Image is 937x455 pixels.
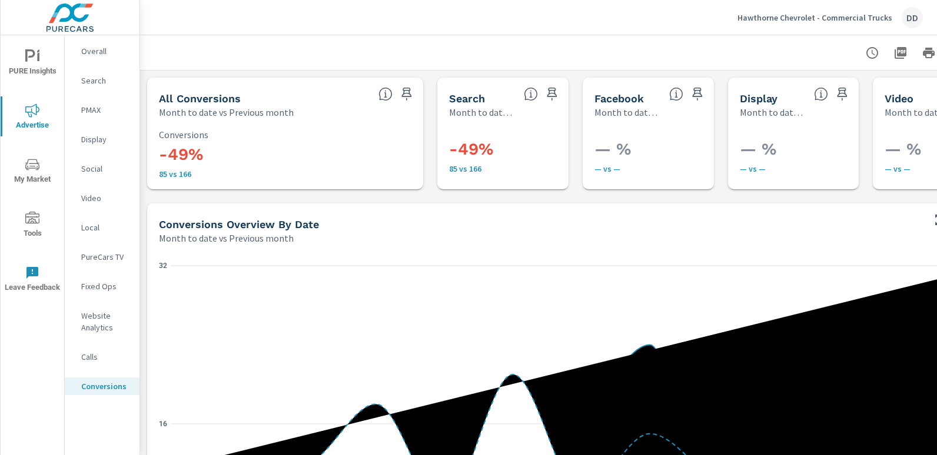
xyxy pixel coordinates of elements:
p: Social [81,163,130,175]
p: Month to date vs Previous month [159,105,294,119]
p: Fixed Ops [81,280,130,292]
p: Conversions [159,129,411,140]
div: Video [65,189,139,207]
span: Tools [4,212,61,240]
h5: All Conversions [159,92,241,105]
div: Conversions [65,377,139,395]
div: Local [65,219,139,236]
p: — vs — [740,164,895,173]
div: PMAX [65,101,139,119]
div: Overall [65,42,139,60]
h3: — % [740,139,895,159]
h5: Conversions Overview By Date [159,218,319,230]
h5: Search [449,92,485,105]
text: 32 [159,262,167,270]
span: All Conversions include Actions, Leads and Unmapped Conversions [378,87,393,101]
div: Calls [65,348,139,366]
h3: -49% [449,139,604,159]
div: DD [902,7,923,28]
p: — vs — [594,164,750,173]
div: Website Analytics [65,307,139,336]
span: Leave Feedback [4,266,61,295]
h3: -49% [159,145,411,165]
div: Search [65,72,139,89]
div: Display [65,131,139,148]
p: Search [81,75,130,86]
p: Calls [81,351,130,363]
span: Save this to your personalized report [543,85,561,103]
p: Conversions [81,380,130,392]
span: Save this to your personalized report [397,85,416,103]
span: Display Conversions include Actions, Leads and Unmapped Conversions [814,87,828,101]
h5: Video [885,92,913,105]
p: Overall [81,45,130,57]
p: PureCars TV [81,251,130,263]
p: Hawthorne Chevrolet - Commercial Trucks [737,12,892,23]
div: PureCars TV [65,248,139,266]
h5: Facebook [594,92,644,105]
span: Advertise [4,103,61,132]
div: Social [65,160,139,178]
span: All conversions reported from Facebook with duplicates filtered out [669,87,683,101]
p: 85 vs 166 [449,164,604,173]
div: nav menu [1,35,64,306]
span: PURE Insights [4,49,61,78]
p: Website Analytics [81,310,130,333]
h5: Display [740,92,777,105]
p: Month to date vs Previous month [594,105,660,119]
h3: — % [594,139,750,159]
p: Month to date vs Previous month [449,105,514,119]
p: 85 vs 166 [159,169,411,179]
p: Local [81,222,130,233]
p: PMAX [81,104,130,116]
div: Fixed Ops [65,277,139,295]
p: Display [81,133,130,145]
span: Save this to your personalized report [688,85,707,103]
text: 16 [159,420,167,428]
span: Save this to your personalized report [833,85,852,103]
p: Video [81,192,130,204]
p: Month to date vs Previous month [159,231,294,245]
p: Month to date vs Previous month [740,105,805,119]
span: Search Conversions include Actions, Leads and Unmapped Conversions. [524,87,538,101]
span: My Market [4,158,61,186]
